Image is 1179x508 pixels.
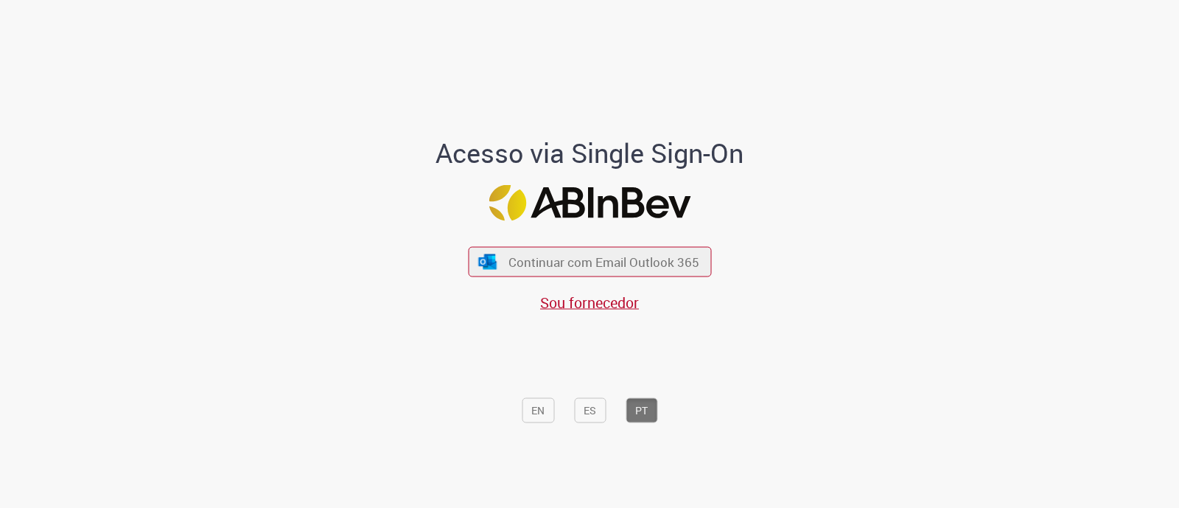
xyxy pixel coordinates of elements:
button: EN [522,397,554,422]
span: Continuar com Email Outlook 365 [508,254,699,271]
h1: Acesso via Single Sign-On [385,138,794,167]
button: ES [574,397,606,422]
button: ícone Azure/Microsoft 360 Continuar com Email Outlook 365 [468,247,711,277]
img: Logo ABInBev [489,185,690,221]
img: ícone Azure/Microsoft 360 [477,254,498,269]
a: Sou fornecedor [540,293,639,313]
button: PT [626,397,657,422]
